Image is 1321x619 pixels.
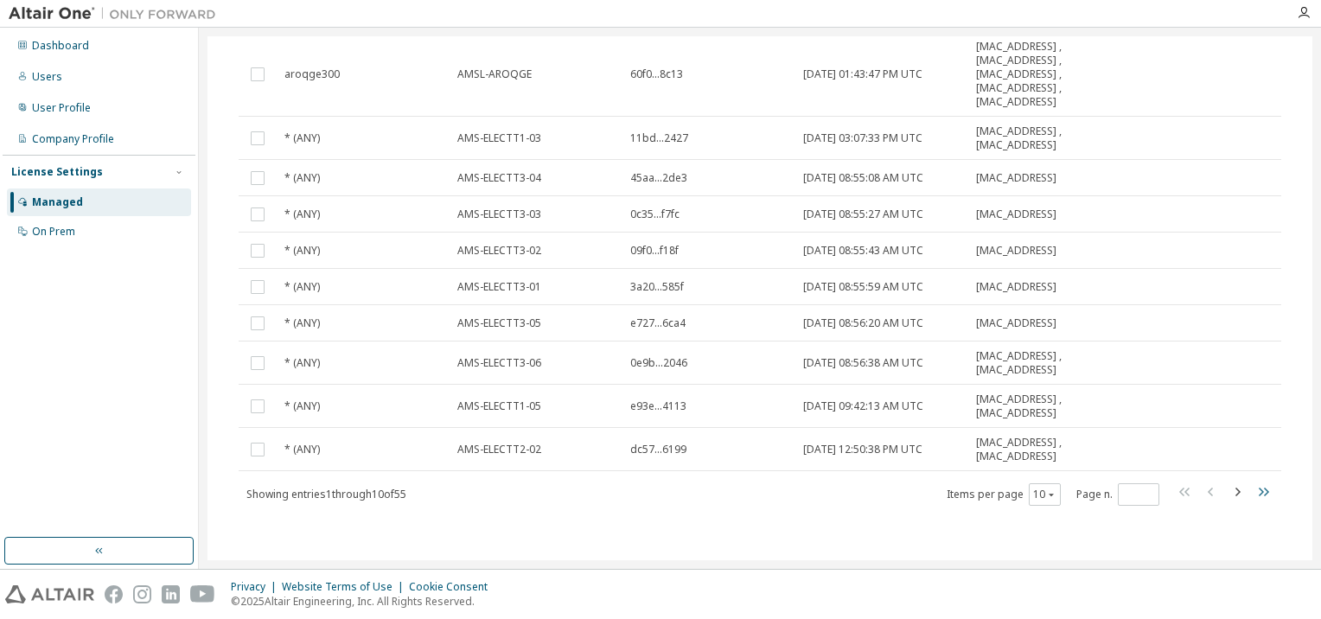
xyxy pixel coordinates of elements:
[976,244,1056,258] span: [MAC_ADDRESS]
[976,171,1056,185] span: [MAC_ADDRESS]
[457,171,541,185] span: AMS-ELECTT3-04
[803,131,922,145] span: [DATE] 03:07:33 PM UTC
[32,39,89,53] div: Dashboard
[947,483,1061,506] span: Items per page
[630,131,688,145] span: 11bd...2427
[803,207,923,221] span: [DATE] 08:55:27 AM UTC
[803,399,923,413] span: [DATE] 09:42:13 AM UTC
[630,316,686,330] span: e727...6ca4
[803,67,922,81] span: [DATE] 01:43:47 PM UTC
[630,443,686,456] span: dc57...6199
[976,280,1056,294] span: [MAC_ADDRESS]
[231,580,282,594] div: Privacy
[630,244,679,258] span: 09f0...f18f
[284,131,320,145] span: * (ANY)
[803,356,923,370] span: [DATE] 08:56:38 AM UTC
[284,207,320,221] span: * (ANY)
[1076,483,1159,506] span: Page n.
[976,316,1056,330] span: [MAC_ADDRESS]
[803,443,922,456] span: [DATE] 12:50:38 PM UTC
[32,225,75,239] div: On Prem
[282,580,409,594] div: Website Terms of Use
[409,580,498,594] div: Cookie Consent
[190,585,215,603] img: youtube.svg
[976,349,1090,377] span: [MAC_ADDRESS] , [MAC_ADDRESS]
[457,131,541,145] span: AMS-ELECTT1-03
[457,356,541,370] span: AMS-ELECTT3-06
[284,67,340,81] span: aroqge300
[630,67,683,81] span: 60f0...8c13
[284,244,320,258] span: * (ANY)
[976,436,1090,463] span: [MAC_ADDRESS] , [MAC_ADDRESS]
[457,244,541,258] span: AMS-ELECTT3-02
[284,443,320,456] span: * (ANY)
[630,399,686,413] span: e93e...4113
[976,207,1056,221] span: [MAC_ADDRESS]
[5,585,94,603] img: altair_logo.svg
[284,399,320,413] span: * (ANY)
[284,171,320,185] span: * (ANY)
[133,585,151,603] img: instagram.svg
[630,171,687,185] span: 45aa...2de3
[246,487,406,501] span: Showing entries 1 through 10 of 55
[284,316,320,330] span: * (ANY)
[803,280,923,294] span: [DATE] 08:55:59 AM UTC
[803,316,923,330] span: [DATE] 08:56:20 AM UTC
[32,132,114,146] div: Company Profile
[32,195,83,209] div: Managed
[457,207,541,221] span: AMS-ELECTT3-03
[630,280,684,294] span: 3a20...585f
[284,356,320,370] span: * (ANY)
[105,585,123,603] img: facebook.svg
[457,443,541,456] span: AMS-ELECTT2-02
[457,280,541,294] span: AMS-ELECTT3-01
[457,316,541,330] span: AMS-ELECTT3-05
[1033,488,1056,501] button: 10
[976,392,1090,420] span: [MAC_ADDRESS] , [MAC_ADDRESS]
[284,280,320,294] span: * (ANY)
[32,70,62,84] div: Users
[803,171,923,185] span: [DATE] 08:55:08 AM UTC
[630,356,687,370] span: 0e9b...2046
[976,124,1090,152] span: [MAC_ADDRESS] , [MAC_ADDRESS]
[162,585,180,603] img: linkedin.svg
[231,594,498,609] p: © 2025 Altair Engineering, Inc. All Rights Reserved.
[11,165,103,179] div: License Settings
[457,67,532,81] span: AMSL-AROQGE
[9,5,225,22] img: Altair One
[976,40,1090,109] span: [MAC_ADDRESS] , [MAC_ADDRESS] , [MAC_ADDRESS] , [MAC_ADDRESS] , [MAC_ADDRESS]
[630,207,680,221] span: 0c35...f7fc
[457,399,541,413] span: AMS-ELECTT1-05
[32,101,91,115] div: User Profile
[803,244,923,258] span: [DATE] 08:55:43 AM UTC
